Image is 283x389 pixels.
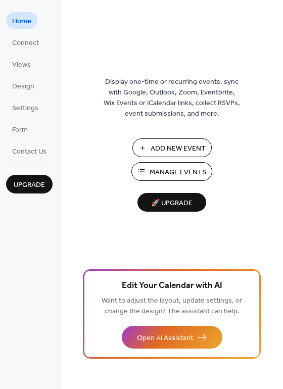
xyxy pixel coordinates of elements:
[132,138,212,157] button: Add New Event
[12,147,46,157] span: Contact Us
[6,99,44,116] a: Settings
[137,193,206,212] button: 🚀 Upgrade
[122,326,222,349] button: Open AI Assistant
[12,81,34,92] span: Design
[131,162,212,181] button: Manage Events
[12,38,39,48] span: Connect
[122,279,222,293] span: Edit Your Calendar with AI
[6,56,37,72] a: Views
[14,180,45,190] span: Upgrade
[12,60,31,70] span: Views
[137,333,193,344] span: Open AI Assistant
[12,125,28,135] span: Form
[6,121,34,137] a: Form
[151,143,206,154] span: Add New Event
[6,12,37,29] a: Home
[6,77,40,94] a: Design
[144,197,200,210] span: 🚀 Upgrade
[12,16,31,27] span: Home
[150,167,206,178] span: Manage Events
[6,34,45,51] a: Connect
[6,175,53,193] button: Upgrade
[12,103,38,114] span: Settings
[104,77,240,119] span: Display one-time or recurring events, sync with Google, Outlook, Zoom, Eventbrite, Wix Events or ...
[102,294,242,318] span: Want to adjust the layout, update settings, or change the design? The assistant can help.
[6,142,53,159] a: Contact Us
